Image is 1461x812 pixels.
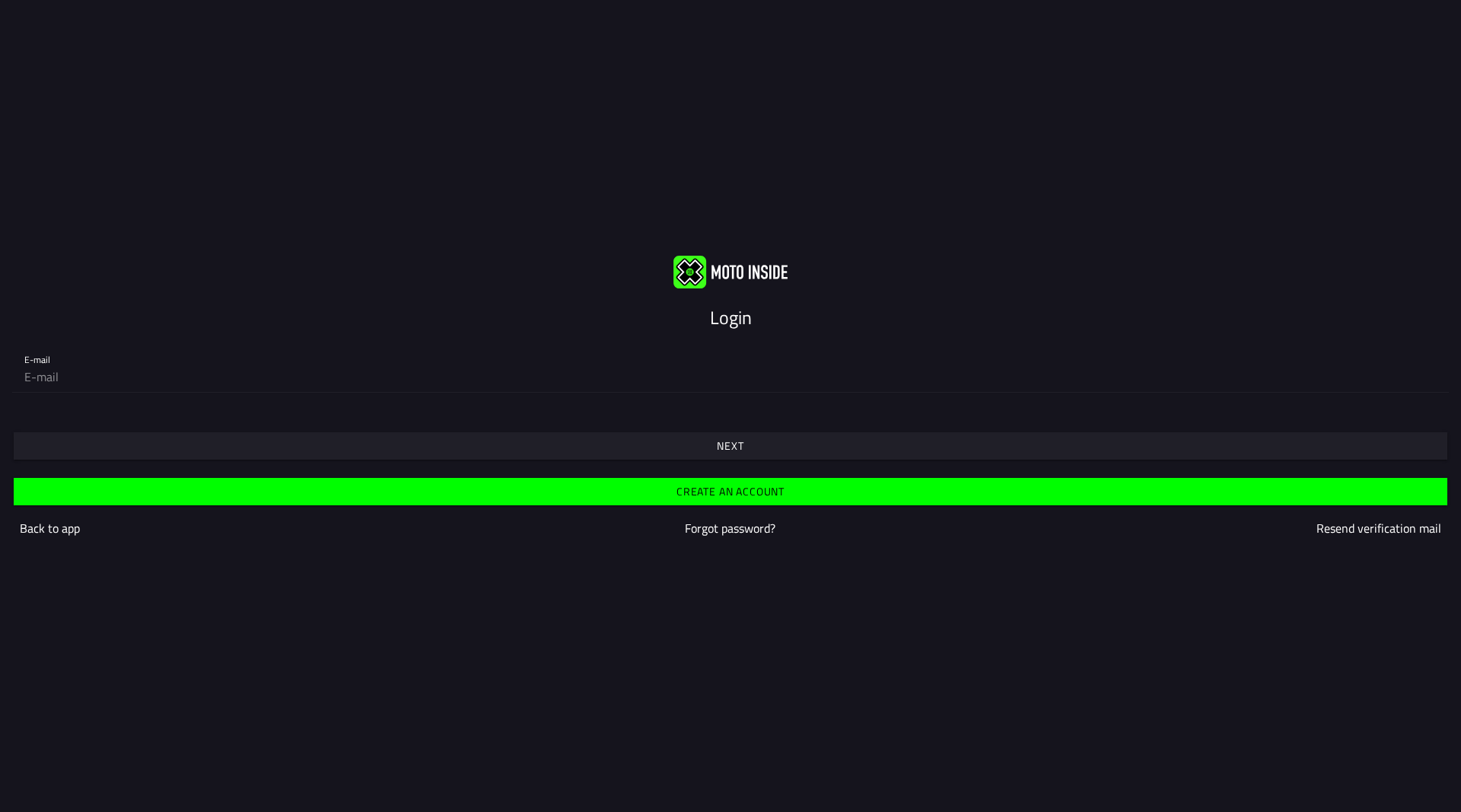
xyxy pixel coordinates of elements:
input: E-mail [24,361,1437,392]
a: Forgot password? [685,519,775,537]
ion-text: Next [717,441,743,451]
a: Resend verification mail [1316,519,1441,537]
ion-button: Create an account [14,478,1447,505]
a: Back to app [20,519,80,537]
ion-text: Login [710,304,752,331]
